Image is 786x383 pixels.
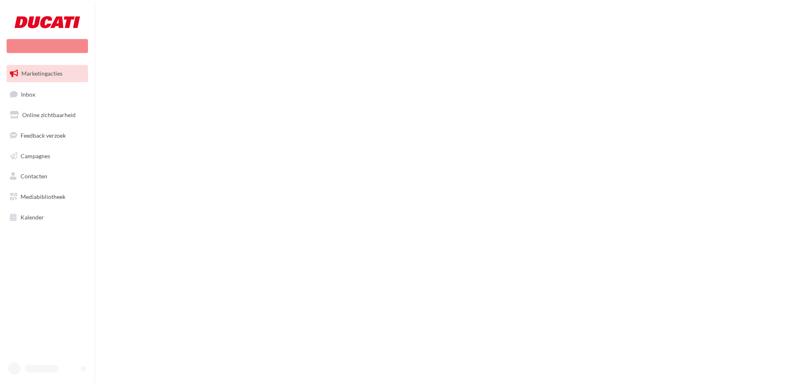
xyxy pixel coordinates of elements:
div: Nieuwe campagne [7,39,88,53]
a: Mediabibliotheek [5,188,90,205]
span: Feedback verzoek [21,132,66,139]
span: Inbox [21,90,35,97]
a: Inbox [5,85,90,103]
span: Online zichtbaarheid [22,111,76,118]
a: Feedback verzoek [5,127,90,144]
span: Mediabibliotheek [21,193,65,200]
span: Campagnes [21,152,50,159]
span: Kalender [21,214,44,221]
a: Online zichtbaarheid [5,106,90,124]
span: Contacten [21,173,47,180]
a: Marketingacties [5,65,90,82]
a: Contacten [5,168,90,185]
a: Campagnes [5,148,90,165]
a: Kalender [5,209,90,226]
span: Marketingacties [21,70,62,77]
